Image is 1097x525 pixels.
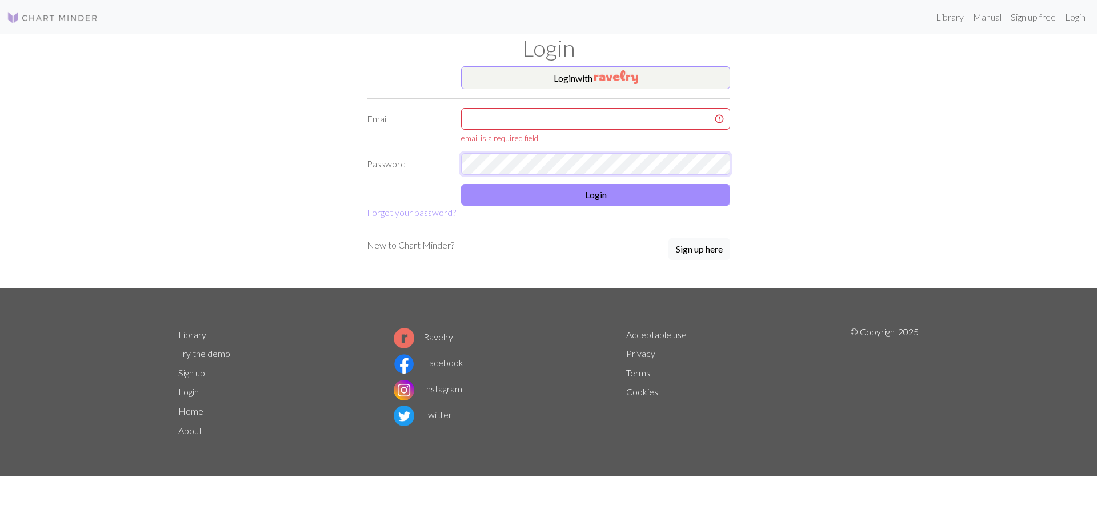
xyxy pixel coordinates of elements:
label: Password [360,153,454,175]
a: Login [1060,6,1090,29]
button: Login [461,184,730,206]
img: Logo [7,11,98,25]
img: Facebook logo [394,354,414,374]
a: Terms [626,367,650,378]
button: Loginwith [461,66,730,89]
div: email is a required field [461,132,730,144]
a: Sign up [178,367,205,378]
h1: Login [171,34,926,62]
a: Ravelry [394,331,453,342]
img: Ravelry logo [394,328,414,348]
p: New to Chart Minder? [367,238,454,252]
img: Twitter logo [394,406,414,426]
img: Instagram logo [394,380,414,400]
a: Login [178,386,199,397]
label: Email [360,108,454,144]
a: Twitter [394,409,452,420]
a: Home [178,406,203,416]
a: Sign up here [668,238,730,261]
a: Cookies [626,386,658,397]
a: Try the demo [178,348,230,359]
img: Ravelry [594,70,638,84]
p: © Copyright 2025 [850,325,919,440]
a: Library [931,6,968,29]
a: Acceptable use [626,329,687,340]
a: Library [178,329,206,340]
a: Sign up free [1006,6,1060,29]
a: Instagram [394,383,462,394]
a: Facebook [394,357,463,368]
button: Sign up here [668,238,730,260]
a: Privacy [626,348,655,359]
a: Forgot your password? [367,207,456,218]
a: About [178,425,202,436]
a: Manual [968,6,1006,29]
